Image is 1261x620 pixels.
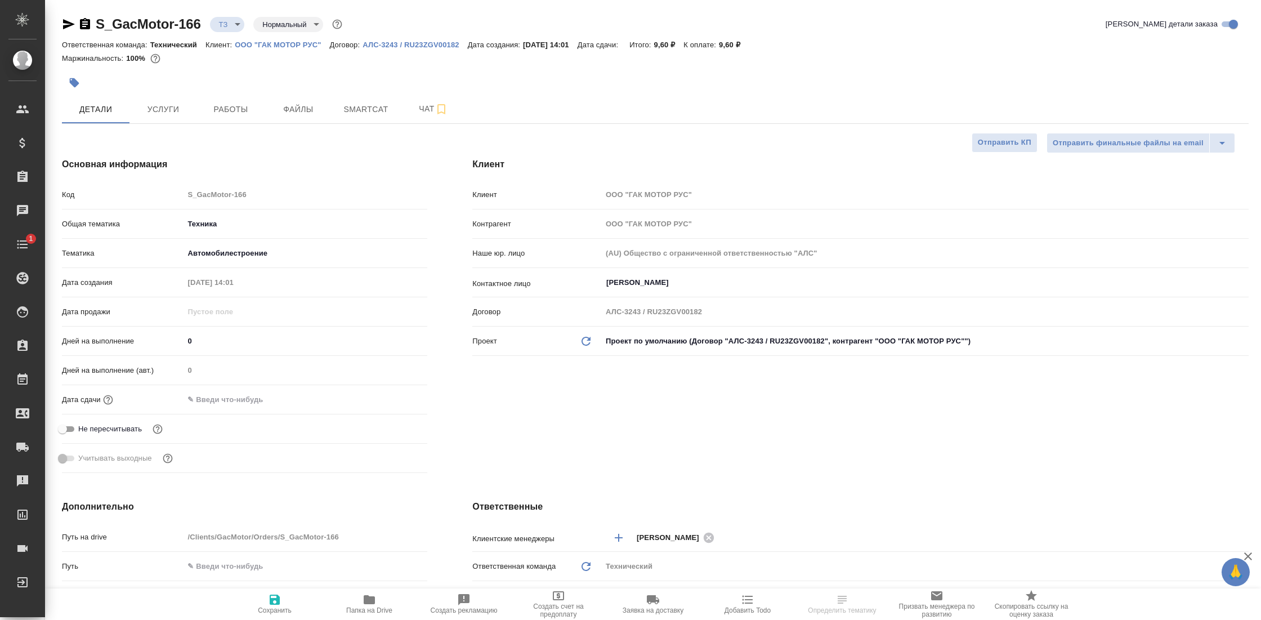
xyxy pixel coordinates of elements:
button: Скопировать ссылку для ЯМессенджера [62,17,75,31]
p: Дата создания [62,277,184,288]
button: Нормальный [259,20,310,29]
button: Определить тематику [795,588,889,620]
span: Детали [69,102,123,117]
h4: Дополнительно [62,500,427,514]
span: Не пересчитывать [78,423,142,435]
p: ООО "ГАК МОТОР РУС" [235,41,329,49]
span: 1 [22,233,39,244]
span: Определить тематику [808,606,876,614]
p: Договор [472,306,602,318]
a: АЛС-3243 / RU23ZGV00182 [363,39,467,49]
div: [PERSON_NAME] [637,530,718,545]
input: Пустое поле [602,245,1249,261]
span: Заявка на доставку [623,606,683,614]
button: Добавить тэг [62,70,87,95]
span: Скопировать ссылку на оценку заказа [991,603,1072,618]
p: Технический [150,41,205,49]
span: Услуги [136,102,190,117]
div: Техника [184,215,427,234]
p: Ответственная команда: [62,41,150,49]
p: Дата создания: [468,41,523,49]
p: Наше юр. лицо [472,248,602,259]
a: 1 [3,230,42,258]
div: Проект по умолчанию (Договор "АЛС-3243 / RU23ZGV00182", контрагент "ООО "ГАК МОТОР РУС"") [602,332,1249,351]
span: Добавить Todo [725,606,771,614]
input: Пустое поле [602,216,1249,232]
button: Папка на Drive [322,588,417,620]
input: ✎ Введи что-нибудь [184,558,427,574]
button: Отправить финальные файлы на email [1047,133,1210,153]
button: 0.00 RUB; [148,51,163,66]
p: Контактное лицо [472,278,602,289]
p: АЛС-3243 / RU23ZGV00182 [363,41,467,49]
button: Сохранить [227,588,322,620]
span: Создать счет на предоплату [518,603,599,618]
p: Дней на выполнение (авт.) [62,365,184,376]
button: Создать рекламацию [417,588,511,620]
input: Пустое поле [184,529,427,545]
button: Призвать менеджера по развитию [889,588,984,620]
button: Включи, если не хочешь, чтобы указанная дата сдачи изменилась после переставления заказа в 'Подтв... [150,422,165,436]
span: Папка на Drive [346,606,392,614]
p: 100% [126,54,148,63]
p: Тематика [62,248,184,259]
div: ТЗ [210,17,245,32]
p: Общая тематика [62,218,184,230]
a: S_GacMotor-166 [96,16,201,32]
div: Технический [602,557,1249,576]
button: ТЗ [216,20,231,29]
p: Договор: [330,41,363,49]
p: Клиент [472,189,602,200]
p: Путь [62,561,184,572]
h4: Ответственные [472,500,1249,514]
button: Open [1242,537,1245,539]
button: Скопировать ссылку [78,17,92,31]
span: [PERSON_NAME] [637,532,706,543]
p: Маржинальность: [62,54,126,63]
input: ✎ Введи что-нибудь [184,391,282,408]
p: Клиент: [205,41,235,49]
button: Отправить КП [972,133,1038,153]
p: Код [62,189,184,200]
span: Smartcat [339,102,393,117]
input: Пустое поле [184,304,282,320]
p: Дата продажи [62,306,184,318]
p: К оплате: [683,41,719,49]
span: Учитывать выходные [78,453,152,464]
p: Проект [472,336,497,347]
a: ООО "ГАК МОТОР РУС" [235,39,329,49]
span: 🙏 [1226,560,1245,584]
h4: Клиент [472,158,1249,171]
div: ТЗ [253,17,323,32]
button: Создать счет на предоплату [511,588,606,620]
p: Ответственная команда [472,561,556,572]
p: Контрагент [472,218,602,230]
span: Создать рекламацию [431,606,498,614]
span: Отправить КП [978,136,1031,149]
svg: Подписаться [435,102,448,116]
input: Пустое поле [602,304,1249,320]
p: Итого: [629,41,654,49]
button: Open [1242,282,1245,284]
h4: Основная информация [62,158,427,171]
span: Отправить финальные файлы на email [1053,137,1204,150]
div: ✎ Введи что-нибудь [184,586,427,605]
button: Добавить Todo [700,588,795,620]
p: Путь на drive [62,532,184,543]
p: [DATE] 14:01 [523,41,578,49]
div: Автомобилестроение [184,244,427,263]
div: split button [1047,133,1235,153]
p: 9,60 ₽ [654,41,684,49]
span: [PERSON_NAME] детали заказа [1106,19,1218,30]
p: Дней на выполнение [62,336,184,347]
p: 9,60 ₽ [719,41,749,49]
span: Файлы [271,102,325,117]
span: Чат [406,102,460,116]
button: Если добавить услуги и заполнить их объемом, то дата рассчитается автоматически [101,392,115,407]
button: Выбери, если сб и вс нужно считать рабочими днями для выполнения заказа. [160,451,175,466]
input: Пустое поле [602,186,1249,203]
button: Добавить менеджера [605,524,632,551]
p: Дата сдачи [62,394,101,405]
input: Пустое поле [184,274,282,291]
span: Сохранить [258,606,292,614]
